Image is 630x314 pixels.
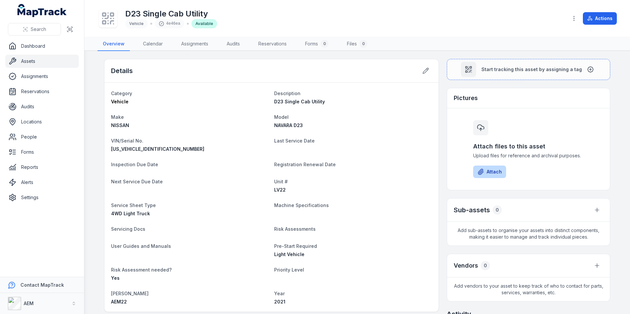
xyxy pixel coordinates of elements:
[111,291,149,296] span: [PERSON_NAME]
[274,202,329,208] span: Machine Specifications
[191,19,217,28] div: Available
[5,55,79,68] a: Assets
[5,85,79,98] a: Reservations
[454,261,478,270] h3: Vendors
[5,191,79,204] a: Settings
[155,19,184,28] div: 4e46ea
[176,37,214,51] a: Assignments
[111,114,124,120] span: Make
[274,114,289,120] span: Model
[111,138,143,144] span: VIN/Serial No.
[454,205,490,215] h2: Sub-assets
[5,39,79,53] a: Dashboard
[5,145,79,159] a: Forms
[111,66,133,75] h2: Details
[111,243,171,249] span: User Guides and Manuals
[447,59,610,80] button: Start tracking this asset by assigning a tag
[583,12,617,25] button: Actions
[111,267,172,273] span: Risk Assessment needed?
[342,37,373,51] a: Files0
[493,205,502,215] div: 0
[111,299,127,304] span: AEM22
[111,179,163,184] span: Next Service Due Date
[274,99,325,104] span: D23 Single Cab Utility
[253,37,292,51] a: Reservations
[31,26,46,33] span: Search
[17,4,67,17] a: MapTrack
[8,23,61,36] button: Search
[111,211,150,216] span: 4WD Light Truck
[221,37,245,51] a: Audits
[274,226,316,232] span: Risk Assessments
[274,243,317,249] span: Pre-Start Required
[473,142,584,151] h3: Attach files to this asset
[481,66,582,73] span: Start tracking this asset by assigning a tag
[20,282,64,288] strong: Contact MapTrack
[447,222,610,246] span: Add sub-assets to organise your assets into distinct components, making it easier to manage and t...
[359,40,367,48] div: 0
[125,9,217,19] h1: D23 Single Cab Utility
[274,138,315,144] span: Last Service Date
[274,187,286,193] span: LV22
[111,162,158,167] span: Inspection Due Date
[274,179,288,184] span: Unit #
[274,91,301,96] span: Description
[300,37,334,51] a: Forms0
[5,115,79,128] a: Locations
[274,291,285,296] span: Year
[274,267,304,273] span: Priority Level
[473,152,584,159] span: Upload files for reference and archival purposes.
[24,301,34,306] strong: AEM
[274,162,336,167] span: Registration Renewal Date
[111,202,156,208] span: Service Sheet Type
[111,275,120,281] span: Yes
[111,122,129,128] span: NISSAN
[138,37,168,51] a: Calendar
[274,251,304,257] span: Light Vehicle
[454,93,478,103] h3: Pictures
[274,122,303,128] span: NAVARA D23
[321,40,329,48] div: 0
[481,261,490,270] div: 0
[111,146,204,152] span: [US_VEHICLE_IDENTIFICATION_NUMBER]
[111,91,132,96] span: Category
[129,21,144,26] span: Vehicle
[5,176,79,189] a: Alerts
[447,277,610,301] span: Add vendors to your asset to keep track of who to contact for parts, services, warranties, etc.
[111,226,145,232] span: Servicing Docs
[111,99,129,104] span: Vehicle
[5,70,79,83] a: Assignments
[98,37,130,51] a: Overview
[5,161,79,174] a: Reports
[5,100,79,113] a: Audits
[473,166,506,178] button: Attach
[274,299,285,304] span: 2021
[5,130,79,144] a: People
